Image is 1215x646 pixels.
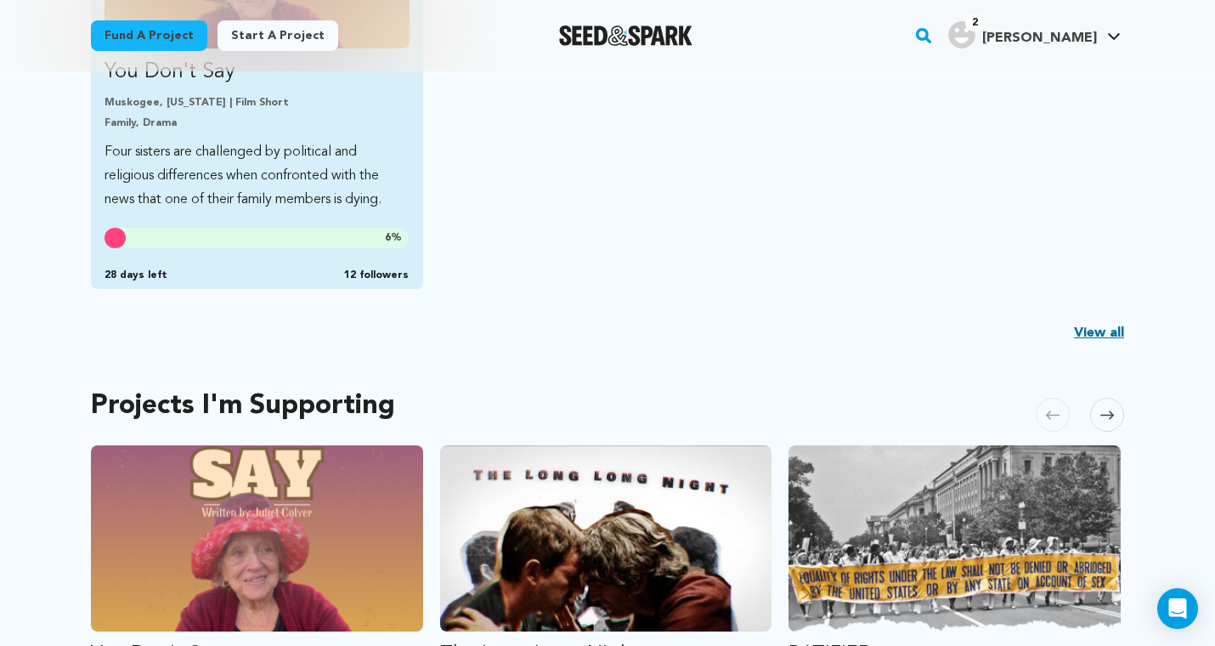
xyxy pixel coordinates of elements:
[385,231,402,245] span: %
[945,18,1124,48] a: Juliet C.'s Profile
[105,59,410,86] p: You Don't Say
[91,394,395,418] h2: Projects I'm Supporting
[1074,323,1124,343] a: View all
[344,269,409,282] span: 12 followers
[105,116,410,130] p: Family, Drama
[91,20,207,51] a: Fund a project
[948,21,975,48] img: user.png
[105,140,410,212] p: Four sisters are challenged by political and religious differences when confronted with the news ...
[948,21,1097,48] div: Juliet C.'s Profile
[218,20,338,51] a: Start a project
[982,31,1097,45] span: [PERSON_NAME]
[1157,588,1198,629] div: Open Intercom Messenger
[385,233,391,243] span: 6
[559,25,692,46] a: Seed&Spark Homepage
[965,14,985,31] span: 2
[945,18,1124,54] span: Juliet C.'s Profile
[559,25,692,46] img: Seed&Spark Logo Dark Mode
[105,269,167,282] span: 28 days left
[105,96,410,110] p: Muskogee, [US_STATE] | Film Short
